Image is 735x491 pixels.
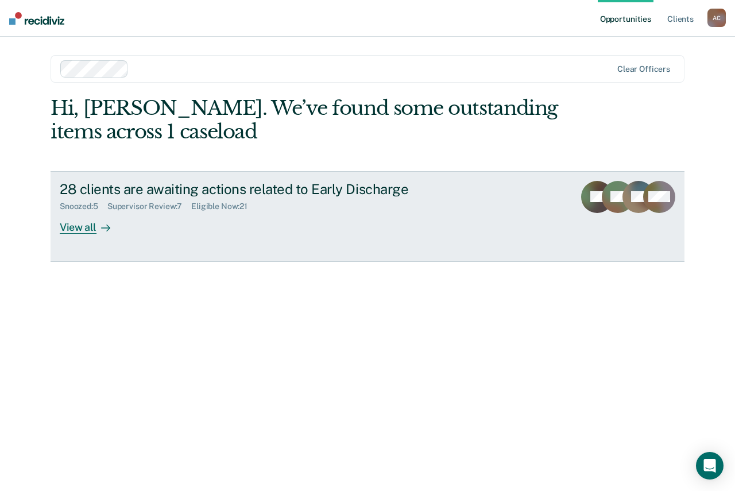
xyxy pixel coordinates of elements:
[696,452,724,480] div: Open Intercom Messenger
[9,12,64,25] img: Recidiviz
[60,202,107,211] div: Snoozed : 5
[60,211,124,234] div: View all
[51,171,684,262] a: 28 clients are awaiting actions related to Early DischargeSnoozed:5Supervisor Review:7Eligible No...
[107,202,191,211] div: Supervisor Review : 7
[707,9,726,27] button: AC
[51,96,558,144] div: Hi, [PERSON_NAME]. We’ve found some outstanding items across 1 caseload
[617,64,670,74] div: Clear officers
[707,9,726,27] div: A C
[60,181,463,198] div: 28 clients are awaiting actions related to Early Discharge
[191,202,257,211] div: Eligible Now : 21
